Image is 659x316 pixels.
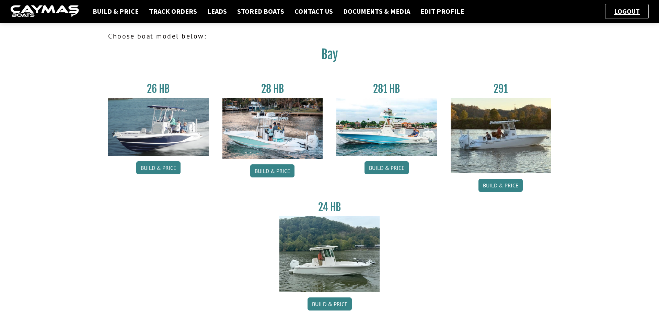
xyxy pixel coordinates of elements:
[10,5,79,18] img: caymas-dealer-connect-2ed40d3bc7270c1d8d7ffb4b79bf05adc795679939227970def78ec6f6c03838.gif
[417,7,467,16] a: Edit Profile
[89,7,142,16] a: Build & Price
[108,47,551,66] h2: Bay
[222,83,323,95] h3: 28 HB
[340,7,414,16] a: Documents & Media
[279,201,380,214] h3: 24 HB
[478,179,523,192] a: Build & Price
[250,164,294,177] a: Build & Price
[451,83,551,95] h3: 291
[365,161,409,174] a: Build & Price
[136,161,181,174] a: Build & Price
[146,7,200,16] a: Track Orders
[108,83,209,95] h3: 26 HB
[204,7,230,16] a: Leads
[291,7,336,16] a: Contact Us
[336,83,437,95] h3: 281 HB
[279,216,380,292] img: 24_HB_thumbnail.jpg
[451,98,551,173] img: 291_Thumbnail.jpg
[336,98,437,156] img: 28-hb-twin.jpg
[108,31,551,41] p: Choose boat model below:
[234,7,288,16] a: Stored Boats
[308,297,352,310] a: Build & Price
[611,7,643,15] a: Logout
[222,98,323,159] img: 28_hb_thumbnail_for_caymas_connect.jpg
[108,98,209,156] img: 26_new_photo_resized.jpg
